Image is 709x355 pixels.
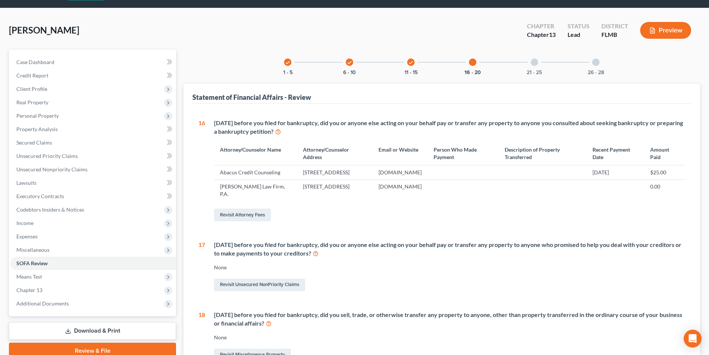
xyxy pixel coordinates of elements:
[587,165,644,180] td: [DATE]
[9,25,79,35] span: [PERSON_NAME]
[10,136,176,149] a: Secured Claims
[214,119,685,136] div: [DATE] before you filed for bankruptcy, did you or anyone else acting on your behalf pay or trans...
[214,209,271,221] a: Revisit Attorney Fees
[464,70,481,75] button: 16 - 20
[214,241,685,258] div: [DATE] before you filed for bankruptcy, did you or anyone else acting on your behalf pay or trans...
[499,142,587,165] th: Description of Property Transferred
[10,56,176,69] a: Case Dashboard
[16,86,47,92] span: Client Profile
[16,273,42,280] span: Means Test
[297,165,373,180] td: [STREET_ADDRESS]
[343,70,356,75] button: 6 - 10
[16,300,69,307] span: Additional Documents
[644,165,685,180] td: $25.00
[527,22,556,31] div: Chapter
[10,163,176,176] a: Unsecured Nonpriority Claims
[16,99,48,105] span: Real Property
[347,60,352,65] i: check
[588,70,604,75] button: 26 - 28
[16,126,58,132] span: Property Analysis
[10,123,176,136] a: Property Analysis
[644,180,685,201] td: 0.00
[297,180,373,201] td: [STREET_ADDRESS]
[214,142,297,165] th: Attorney/Counselor Name
[568,31,590,39] div: Lead
[214,180,297,201] td: [PERSON_NAME] Law Firm, P.A.
[16,287,42,293] span: Chapter 13
[16,206,84,213] span: Codebtors Insiders & Notices
[601,31,628,39] div: FLMB
[192,93,311,102] div: Statement of Financial Affairs - Review
[16,233,38,240] span: Expenses
[16,180,36,186] span: Lawsuits
[527,31,556,39] div: Chapter
[9,322,176,340] a: Download & Print
[549,31,556,38] span: 13
[405,70,418,75] button: 11 - 15
[527,70,542,75] button: 21 - 25
[10,190,176,203] a: Executory Contracts
[644,142,685,165] th: Amount Paid
[214,165,297,180] td: Abacus Credit Counseling
[428,142,499,165] th: Person Who Made Payment
[214,311,685,328] div: [DATE] before you filed for bankruptcy, did you sell, trade, or otherwise transfer any property t...
[10,149,176,163] a: Unsecured Priority Claims
[601,22,628,31] div: District
[10,176,176,190] a: Lawsuits
[16,193,64,199] span: Executory Contracts
[684,330,702,348] div: Open Intercom Messenger
[16,59,54,65] span: Case Dashboard
[283,70,293,75] button: 1 - 5
[587,142,644,165] th: Recent Payment Date
[373,142,428,165] th: Email or Website
[16,220,33,226] span: Income
[214,264,685,271] div: None
[568,22,590,31] div: Status
[16,247,49,253] span: Miscellaneous
[16,166,87,172] span: Unsecured Nonpriority Claims
[198,119,205,223] div: 16
[214,279,305,291] a: Revisit Unsecured NonPriority Claims
[16,112,59,119] span: Personal Property
[16,260,48,266] span: SOFA Review
[16,72,48,79] span: Credit Report
[285,60,290,65] i: check
[10,69,176,82] a: Credit Report
[297,142,373,165] th: Attorney/Counselor Address
[640,22,691,39] button: Preview
[10,257,176,270] a: SOFA Review
[373,165,428,180] td: [DOMAIN_NAME]
[16,139,52,146] span: Secured Claims
[16,153,78,159] span: Unsecured Priority Claims
[214,334,685,341] div: None
[408,60,413,65] i: check
[198,241,205,293] div: 17
[373,180,428,201] td: [DOMAIN_NAME]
